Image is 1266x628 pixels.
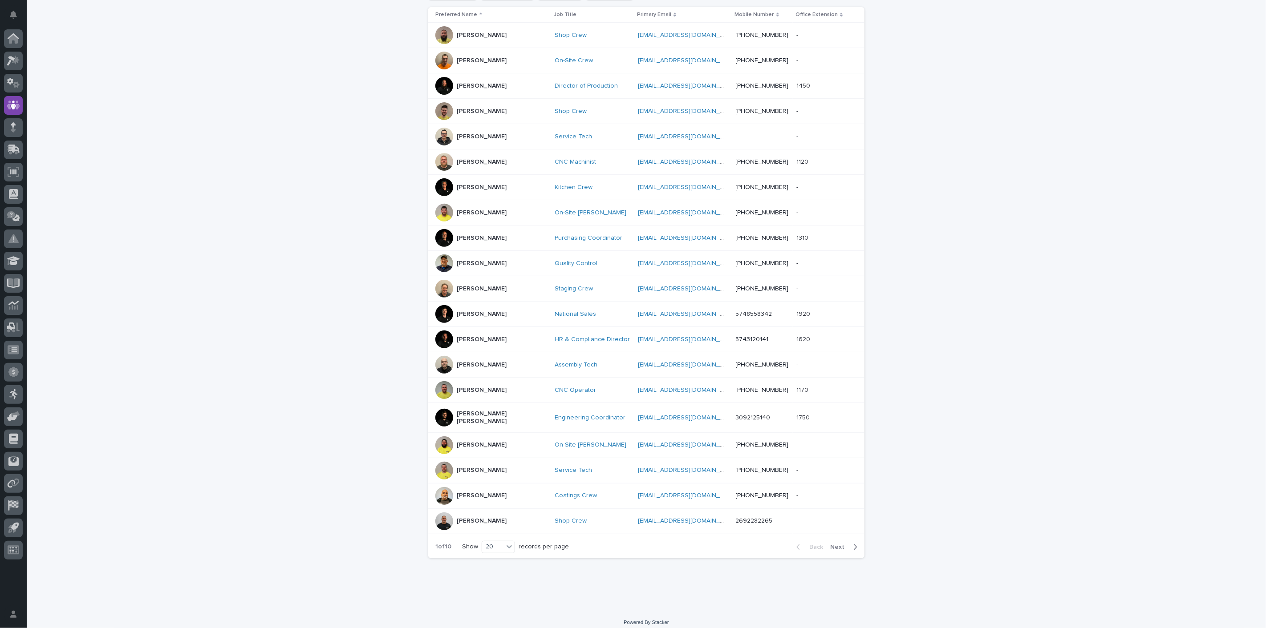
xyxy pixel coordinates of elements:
a: [EMAIL_ADDRESS][DOMAIN_NAME] [638,108,738,114]
p: [PERSON_NAME] [457,467,507,474]
tr: [PERSON_NAME]Director of Production [EMAIL_ADDRESS][DOMAIN_NAME] [PHONE_NUMBER]14501450 [428,73,864,99]
p: 1 of 10 [428,536,459,558]
p: - [796,283,800,293]
a: [EMAIL_ADDRESS][DOMAIN_NAME] [638,467,738,473]
p: - [796,55,800,64]
p: 1170 [796,385,810,394]
a: Shop Crew [555,32,587,39]
p: - [796,207,800,217]
p: Show [462,543,478,551]
p: [PERSON_NAME] [457,492,507,499]
span: Next [830,544,850,550]
p: - [796,30,800,39]
a: [EMAIL_ADDRESS][DOMAIN_NAME] [638,311,738,317]
a: [PHONE_NUMBER] [736,467,789,473]
p: Mobile Number [735,10,774,20]
a: [EMAIL_ADDRESS][DOMAIN_NAME] [638,362,738,368]
a: Shop Crew [555,517,587,525]
a: On-Site [PERSON_NAME] [555,441,626,449]
a: [EMAIL_ADDRESS][DOMAIN_NAME] [638,442,738,448]
a: [EMAIL_ADDRESS][DOMAIN_NAME] [638,133,738,140]
tr: [PERSON_NAME]Shop Crew [EMAIL_ADDRESS][DOMAIN_NAME] 2692282265-- [428,508,864,534]
a: [PHONE_NUMBER] [736,108,789,114]
a: Engineering Coordinator [555,414,625,422]
p: Job Title [554,10,576,20]
tr: [PERSON_NAME]CNC Machinist [EMAIL_ADDRESS][DOMAIN_NAME] [PHONE_NUMBER]11201120 [428,149,864,175]
a: [EMAIL_ADDRESS][DOMAIN_NAME] [638,387,738,393]
p: 1310 [796,233,810,242]
p: 1620 [796,334,812,343]
a: CNC Operator [555,386,596,394]
p: [PERSON_NAME] [457,310,507,318]
a: Quality Control [555,260,597,267]
p: - [796,106,800,115]
p: - [796,465,800,474]
a: [EMAIL_ADDRESS][DOMAIN_NAME] [638,336,738,342]
p: 1750 [796,412,812,422]
a: On-Site [PERSON_NAME] [555,209,626,217]
a: Service Tech [555,467,592,474]
p: [PERSON_NAME] [457,361,507,369]
a: [PHONE_NUMBER] [736,362,789,368]
span: Back [804,544,823,550]
a: [PHONE_NUMBER] [736,492,789,499]
tr: [PERSON_NAME]Service Tech [EMAIL_ADDRESS][DOMAIN_NAME] -- [428,124,864,149]
a: 2692282265 [736,518,773,524]
a: Service Tech [555,133,592,141]
tr: [PERSON_NAME]Kitchen Crew [EMAIL_ADDRESS][DOMAIN_NAME] [PHONE_NUMBER]-- [428,175,864,200]
a: [EMAIL_ADDRESS][DOMAIN_NAME] [638,57,738,64]
a: [PHONE_NUMBER] [736,32,789,38]
p: [PERSON_NAME] [457,260,507,267]
p: Preferred Name [435,10,477,20]
a: Shop Crew [555,108,587,115]
a: [EMAIL_ADDRESS][DOMAIN_NAME] [638,32,738,38]
a: Staging Crew [555,285,593,293]
tr: [PERSON_NAME]CNC Operator [EMAIL_ADDRESS][DOMAIN_NAME] [PHONE_NUMBER]11701170 [428,378,864,403]
tr: [PERSON_NAME]On-Site [PERSON_NAME] [EMAIL_ADDRESS][DOMAIN_NAME] [PHONE_NUMBER]-- [428,432,864,458]
a: HR & Compliance Director [555,336,630,343]
p: [PERSON_NAME] [457,184,507,191]
a: [EMAIL_ADDRESS][DOMAIN_NAME] [638,518,738,524]
div: Notifications [11,11,23,25]
tr: [PERSON_NAME]Shop Crew [EMAIL_ADDRESS][DOMAIN_NAME] [PHONE_NUMBER]-- [428,23,864,48]
p: [PERSON_NAME] [457,441,507,449]
tr: [PERSON_NAME]Shop Crew [EMAIL_ADDRESS][DOMAIN_NAME] [PHONE_NUMBER]-- [428,99,864,124]
button: Notifications [4,5,23,24]
a: [PHONE_NUMBER] [736,260,789,266]
tr: [PERSON_NAME]Purchasing Coordinator [EMAIL_ADDRESS][DOMAIN_NAME] [PHONE_NUMBER]13101310 [428,225,864,251]
p: [PERSON_NAME] [457,133,507,141]
a: Kitchen Crew [555,184,592,191]
p: [PERSON_NAME] [457,517,507,525]
a: [EMAIL_ADDRESS][DOMAIN_NAME] [638,209,738,216]
tr: [PERSON_NAME]Coatings Crew [EMAIL_ADDRESS][DOMAIN_NAME] [PHONE_NUMBER]-- [428,483,864,508]
p: - [796,359,800,369]
button: Back [789,543,827,551]
tr: [PERSON_NAME]HR & Compliance Director [EMAIL_ADDRESS][DOMAIN_NAME] 574312014116201620 [428,327,864,352]
a: [PHONE_NUMBER] [736,184,789,190]
a: [PHONE_NUMBER] [736,209,789,216]
a: [EMAIL_ADDRESS][DOMAIN_NAME] [638,492,738,499]
a: [PHONE_NUMBER] [736,235,789,241]
tr: [PERSON_NAME]Assembly Tech [EMAIL_ADDRESS][DOMAIN_NAME] [PHONE_NUMBER]-- [428,352,864,378]
p: 1450 [796,81,812,90]
a: Director of Production [555,82,618,90]
p: [PERSON_NAME] [457,285,507,293]
p: [PERSON_NAME] [457,158,507,166]
a: Assembly Tech [555,361,597,369]
a: [EMAIL_ADDRESS][DOMAIN_NAME] [638,83,738,89]
p: - [796,439,800,449]
p: Primary Email [637,10,671,20]
a: [PHONE_NUMBER] [736,387,789,393]
p: [PERSON_NAME] [457,386,507,394]
a: 3092125140 [736,415,771,421]
tr: [PERSON_NAME]On-Site [PERSON_NAME] [EMAIL_ADDRESS][DOMAIN_NAME] [PHONE_NUMBER]-- [428,200,864,225]
button: Next [827,543,864,551]
a: Powered By Stacker [624,620,669,625]
a: [EMAIL_ADDRESS][DOMAIN_NAME] [638,286,738,292]
a: [PHONE_NUMBER] [736,57,789,64]
a: [EMAIL_ADDRESS][DOMAIN_NAME] [638,260,738,266]
a: [EMAIL_ADDRESS][DOMAIN_NAME] [638,415,738,421]
div: 20 [482,542,503,552]
a: [EMAIL_ADDRESS][DOMAIN_NAME] [638,235,738,241]
tr: [PERSON_NAME]Quality Control [EMAIL_ADDRESS][DOMAIN_NAME] [PHONE_NUMBER]-- [428,251,864,276]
